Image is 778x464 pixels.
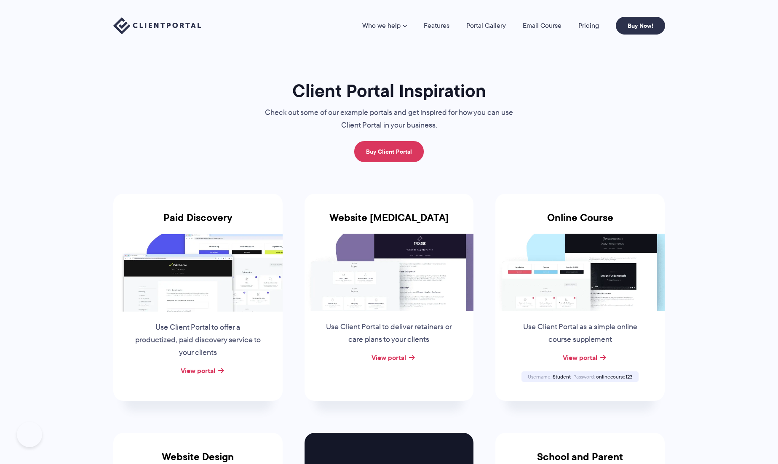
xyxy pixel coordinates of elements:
span: Password [573,373,595,380]
a: Features [424,22,449,29]
h3: Online Course [495,212,665,234]
a: Email Course [523,22,561,29]
h3: Website [MEDICAL_DATA] [305,212,474,234]
span: Student [553,373,571,380]
span: onlinecourse123 [596,373,632,380]
a: Pricing [578,22,599,29]
p: Use Client Portal as a simple online course supplement [516,321,644,346]
a: View portal [563,352,597,363]
span: Username [528,373,551,380]
p: Use Client Portal to offer a productized, paid discovery service to your clients [134,321,262,359]
a: View portal [181,365,215,376]
a: Who we help [362,22,407,29]
iframe: Toggle Customer Support [17,422,42,447]
a: View portal [372,352,406,363]
p: Use Client Portal to deliver retainers or care plans to your clients [325,321,453,346]
h1: Client Portal Inspiration [248,80,530,102]
h3: Paid Discovery [113,212,283,234]
a: Buy Now! [616,17,665,35]
p: Check out some of our example portals and get inspired for how you can use Client Portal in your ... [248,107,530,132]
a: Buy Client Portal [354,141,424,162]
a: Portal Gallery [466,22,506,29]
